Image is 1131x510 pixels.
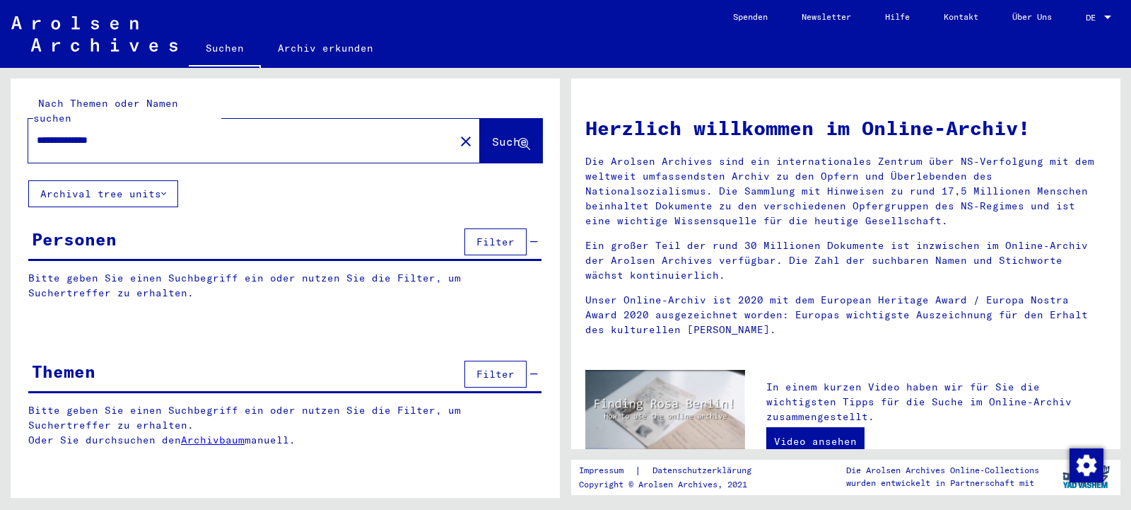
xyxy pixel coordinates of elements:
[480,119,542,163] button: Suche
[1069,448,1103,482] div: Zustimmung ändern
[1060,459,1113,494] img: yv_logo.png
[32,226,117,252] div: Personen
[585,154,1106,228] p: Die Arolsen Archives sind ein internationales Zentrum über NS-Verfolgung mit dem weltweit umfasse...
[641,463,768,478] a: Datenschutzerklärung
[585,113,1106,143] h1: Herzlich willkommen im Online-Archiv!
[28,403,542,448] p: Bitte geben Sie einen Suchbegriff ein oder nutzen Sie die Filter, um Suchertreffer zu erhalten. O...
[585,370,745,457] img: video.jpg
[189,31,261,68] a: Suchen
[846,477,1039,489] p: wurden entwickelt in Partnerschaft mit
[261,31,390,65] a: Archiv erkunden
[1086,13,1101,23] span: DE
[11,16,177,52] img: Arolsen_neg.svg
[28,180,178,207] button: Archival tree units
[492,134,527,149] span: Suche
[846,464,1039,477] p: Die Arolsen Archives Online-Collections
[452,127,480,155] button: Clear
[585,238,1106,283] p: Ein großer Teil der rund 30 Millionen Dokumente ist inzwischen im Online-Archiv der Arolsen Archi...
[766,380,1106,424] p: In einem kurzen Video haben wir für Sie die wichtigsten Tipps für die Suche im Online-Archiv zusa...
[476,368,515,381] span: Filter
[28,271,541,301] p: Bitte geben Sie einen Suchbegriff ein oder nutzen Sie die Filter, um Suchertreffer zu erhalten.
[457,133,474,150] mat-icon: close
[33,97,178,124] mat-label: Nach Themen oder Namen suchen
[464,228,527,255] button: Filter
[32,359,95,384] div: Themen
[579,463,635,478] a: Impressum
[766,427,865,456] a: Video ansehen
[579,463,768,478] div: |
[181,434,245,446] a: Archivbaum
[579,478,768,491] p: Copyright © Arolsen Archives, 2021
[476,236,515,248] span: Filter
[585,293,1106,337] p: Unser Online-Archiv ist 2020 mit dem European Heritage Award / Europa Nostra Award 2020 ausgezeic...
[1070,448,1103,482] img: Zustimmung ändern
[464,361,527,388] button: Filter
